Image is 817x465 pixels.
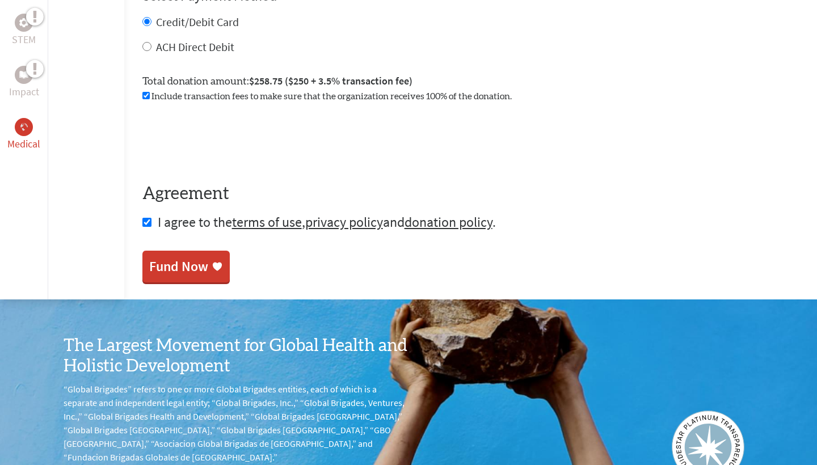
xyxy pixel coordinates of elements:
[405,213,492,231] a: donation policy
[9,84,39,100] p: Impact
[305,213,383,231] a: privacy policy
[158,213,496,231] span: I agree to the , and .
[142,73,412,90] label: Total donation amount:
[19,18,28,27] img: STEM
[156,15,239,29] label: Credit/Debit Card
[232,213,302,231] a: terms of use
[64,336,408,377] h3: The Largest Movement for Global Health and Holistic Development
[15,66,33,84] div: Impact
[142,117,315,161] iframe: reCAPTCHA
[7,118,40,152] a: MedicalMedical
[19,122,28,132] img: Medical
[151,92,512,101] span: Include transaction fees to make sure that the organization receives 100% of the donation.
[12,14,36,48] a: STEMSTEM
[7,136,40,152] p: Medical
[9,66,39,100] a: ImpactImpact
[19,71,28,79] img: Impact
[15,14,33,32] div: STEM
[156,40,234,54] label: ACH Direct Debit
[142,184,799,204] h4: Agreement
[142,251,230,282] a: Fund Now
[12,32,36,48] p: STEM
[149,257,208,276] div: Fund Now
[15,118,33,136] div: Medical
[249,74,412,87] span: $258.75 ($250 + 3.5% transaction fee)
[64,382,408,464] p: “Global Brigades” refers to one or more Global Brigades entities, each of which is a separate and...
